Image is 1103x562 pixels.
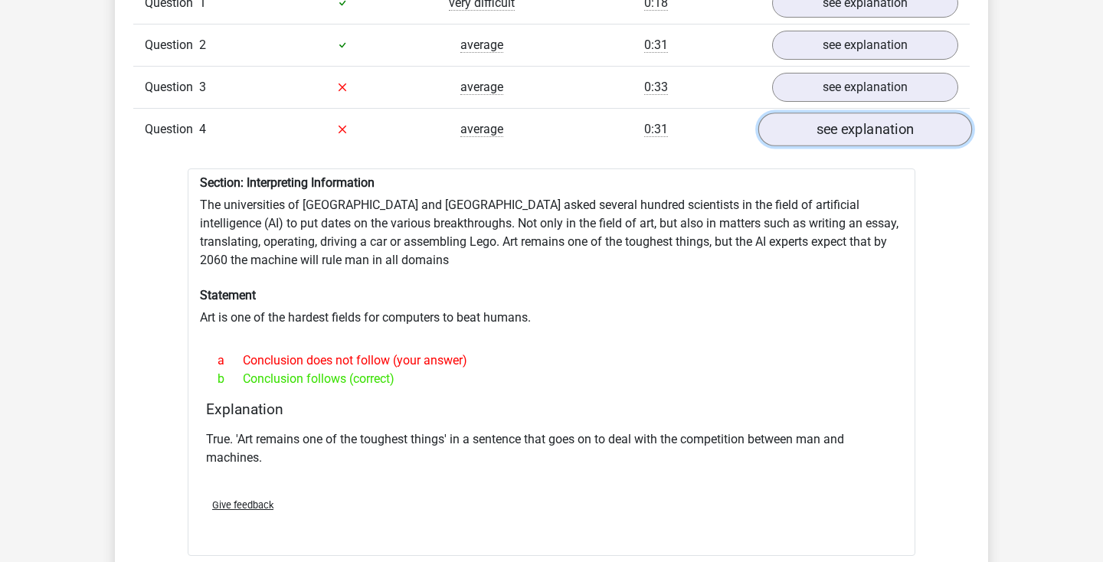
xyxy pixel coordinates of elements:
a: see explanation [758,113,972,146]
div: Conclusion does not follow (your answer) [206,351,897,370]
span: a [218,351,243,370]
span: Question [145,36,199,54]
h6: Section: Interpreting Information [200,175,903,190]
div: The universities of [GEOGRAPHIC_DATA] and [GEOGRAPHIC_DATA] asked several hundred scientists in t... [188,168,915,557]
h4: Explanation [206,400,897,418]
p: True. 'Art remains one of the toughest things' in a sentence that goes on to deal with the compet... [206,430,897,467]
span: b [218,370,243,388]
span: Question [145,78,199,96]
span: Question [145,120,199,139]
span: average [460,80,503,95]
h6: Statement [200,288,903,302]
span: Give feedback [212,499,273,511]
span: 0:31 [644,122,668,137]
a: see explanation [772,73,958,102]
span: average [460,38,503,53]
span: 0:33 [644,80,668,95]
span: 2 [199,38,206,52]
span: average [460,122,503,137]
span: 0:31 [644,38,668,53]
a: see explanation [772,31,958,60]
div: Conclusion follows (correct) [206,370,897,388]
span: 4 [199,122,206,136]
span: 3 [199,80,206,94]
